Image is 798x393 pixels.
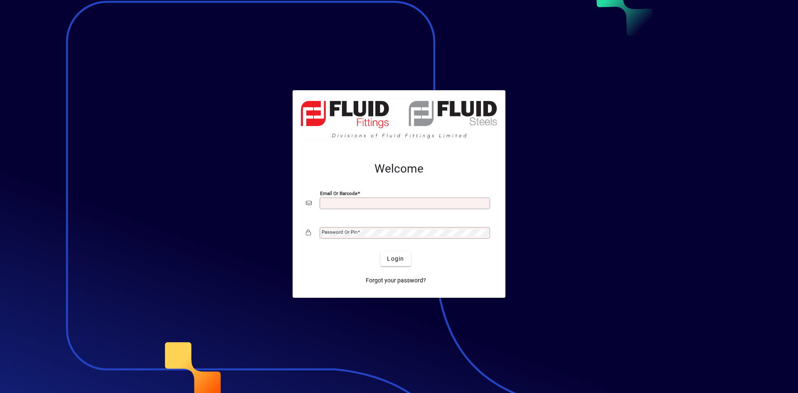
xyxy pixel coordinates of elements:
[306,162,492,176] h2: Welcome
[362,273,429,288] a: Forgot your password?
[366,276,426,285] span: Forgot your password?
[380,251,411,266] button: Login
[387,255,404,263] span: Login
[322,229,357,235] mat-label: Password or Pin
[320,190,357,196] mat-label: Email or Barcode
